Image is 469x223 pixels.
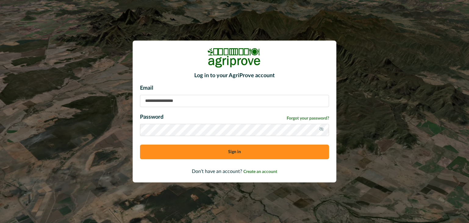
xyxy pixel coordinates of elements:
h2: Log in to your AgriProve account [140,73,329,79]
p: Don’t have an account? [140,168,329,175]
span: Create an account [243,170,277,174]
p: Email [140,84,329,92]
p: Password [140,113,163,121]
a: Forgot your password? [287,115,329,122]
button: Sign in [140,145,329,159]
a: Create an account [243,169,277,174]
img: Logo Image [207,48,262,68]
